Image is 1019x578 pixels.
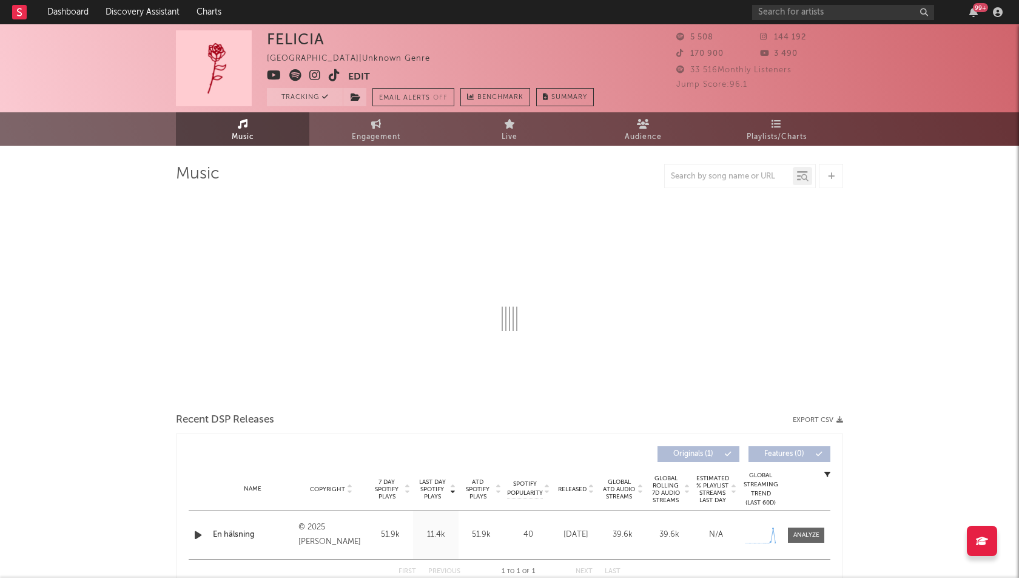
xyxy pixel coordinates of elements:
[502,130,517,144] span: Live
[213,529,292,541] a: En hälsning
[267,88,343,106] button: Tracking
[760,33,806,41] span: 144 192
[507,569,514,574] span: to
[710,112,843,146] a: Playlists/Charts
[676,66,792,74] span: 33 516 Monthly Listeners
[267,52,444,66] div: [GEOGRAPHIC_DATA] | Unknown Genre
[213,484,292,494] div: Name
[551,94,587,101] span: Summary
[676,33,713,41] span: 5 508
[605,568,620,575] button: Last
[536,88,594,106] button: Summary
[462,529,501,541] div: 51.9k
[371,478,403,500] span: 7 Day Spotify Plays
[460,88,530,106] a: Benchmark
[507,480,543,498] span: Spotify Popularity
[558,486,587,493] span: Released
[696,529,736,541] div: N/A
[760,50,798,58] span: 3 490
[748,446,830,462] button: Features(0)
[433,95,448,101] em: Off
[602,478,636,500] span: Global ATD Audio Streams
[232,130,254,144] span: Music
[267,30,325,48] div: FELICIA
[371,529,410,541] div: 51.9k
[522,569,530,574] span: of
[649,475,682,504] span: Global Rolling 7D Audio Streams
[372,88,454,106] button: Email AlertsOff
[742,471,779,508] div: Global Streaming Trend (Last 60D)
[625,130,662,144] span: Audience
[352,130,400,144] span: Engagement
[649,529,690,541] div: 39.6k
[752,5,934,20] input: Search for artists
[676,81,747,89] span: Jump Score: 96.1
[416,529,456,541] div: 11.4k
[399,568,416,575] button: First
[310,486,345,493] span: Copyright
[657,446,739,462] button: Originals(1)
[969,7,978,17] button: 99+
[665,450,721,458] span: Originals ( 1 )
[462,478,494,500] span: ATD Spotify Plays
[747,130,807,144] span: Playlists/Charts
[556,529,596,541] div: [DATE]
[602,529,643,541] div: 39.6k
[309,112,443,146] a: Engagement
[428,568,460,575] button: Previous
[665,172,793,182] input: Search by song name or URL
[477,90,523,105] span: Benchmark
[416,478,448,500] span: Last Day Spotify Plays
[443,112,576,146] a: Live
[576,112,710,146] a: Audience
[576,568,593,575] button: Next
[973,3,988,12] div: 99 +
[793,416,843,424] button: Export CSV
[696,475,729,504] span: Estimated % Playlist Streams Last Day
[507,529,550,541] div: 40
[176,112,309,146] a: Music
[756,450,812,458] span: Features ( 0 )
[348,69,370,84] button: Edit
[676,50,724,58] span: 170 900
[298,520,365,549] div: © 2025 [PERSON_NAME]
[176,413,274,427] span: Recent DSP Releases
